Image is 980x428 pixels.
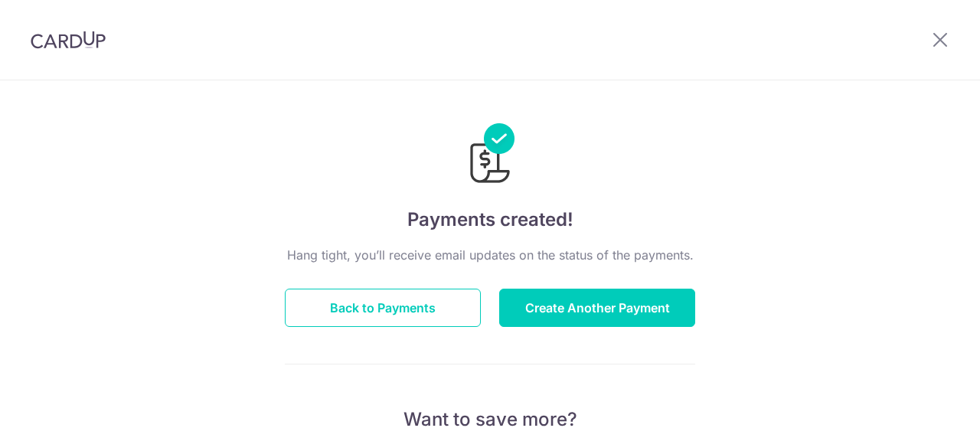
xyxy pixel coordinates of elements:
[31,31,106,49] img: CardUp
[285,206,695,234] h4: Payments created!
[465,123,514,188] img: Payments
[499,289,695,327] button: Create Another Payment
[285,289,481,327] button: Back to Payments
[285,246,695,264] p: Hang tight, you’ll receive email updates on the status of the payments.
